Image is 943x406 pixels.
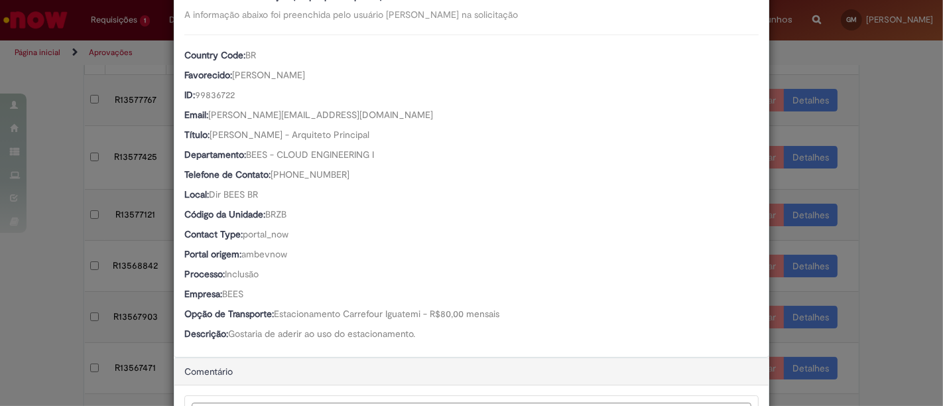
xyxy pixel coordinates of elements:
[184,129,210,141] b: Título:
[184,89,195,101] b: ID:
[184,268,225,280] b: Processo:
[243,228,288,240] span: portal_now
[225,268,259,280] span: Inclusão
[184,149,246,161] b: Departamento:
[184,366,233,377] span: Comentário
[184,69,232,81] b: Favorecido:
[184,328,228,340] b: Descrição:
[222,288,243,300] span: BEES
[184,49,245,61] b: Country Code:
[232,69,305,81] span: [PERSON_NAME]
[208,109,433,121] span: [PERSON_NAME][EMAIL_ADDRESS][DOMAIN_NAME]
[271,169,349,180] span: [PHONE_NUMBER]
[184,169,271,180] b: Telefone de Contato:
[265,208,286,220] span: BRZB
[245,49,256,61] span: BR
[274,308,499,320] span: Estacionamento Carrefour Iguatemi - R$80,00 mensais
[184,288,222,300] b: Empresa:
[228,328,415,340] span: Gostaria de aderir ao uso do estacionamento.
[184,308,274,320] b: Opção de Transporte:
[184,8,759,21] div: A informação abaixo foi preenchida pelo usuário [PERSON_NAME] na solicitação
[210,129,369,141] span: [PERSON_NAME] - Arquiteto Principal
[241,248,287,260] span: ambevnow
[209,188,258,200] span: Dir BEES BR
[246,149,374,161] span: BEES - CLOUD ENGINEERING I
[184,228,243,240] b: Contact Type:
[184,188,209,200] b: Local:
[184,208,265,220] b: Código da Unidade:
[195,89,235,101] span: 99836722
[184,248,241,260] b: Portal origem:
[184,109,208,121] b: Email:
